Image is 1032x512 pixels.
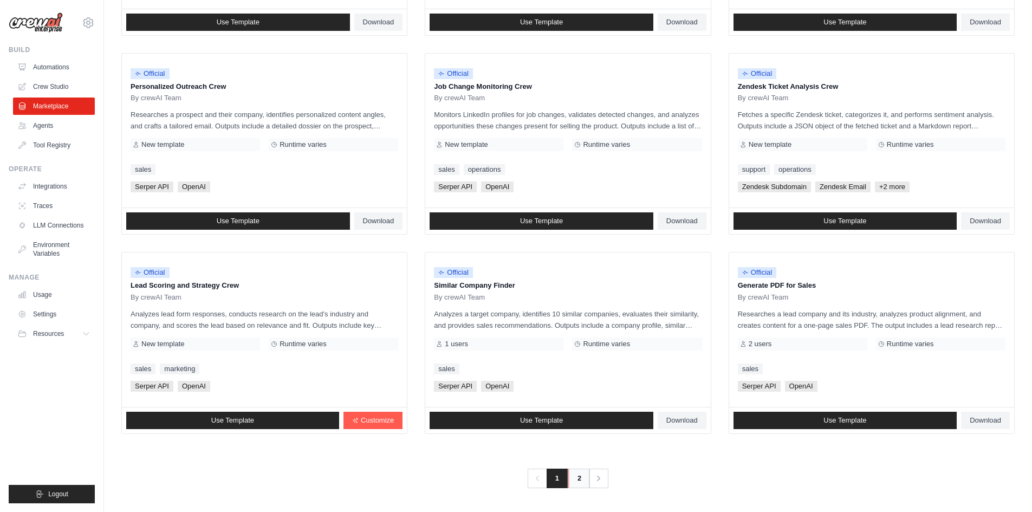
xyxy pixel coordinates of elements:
[666,18,698,27] span: Download
[666,217,698,225] span: Download
[583,140,630,149] span: Runtime varies
[217,18,259,27] span: Use Template
[887,140,934,149] span: Runtime varies
[363,18,394,27] span: Download
[738,109,1005,132] p: Fetches a specific Zendesk ticket, categorizes it, and performs sentiment analysis. Outputs inclu...
[583,340,630,348] span: Runtime varies
[528,469,608,488] nav: Pagination
[160,364,199,374] a: marketing
[178,381,210,392] span: OpenAI
[464,164,505,175] a: operations
[875,182,910,192] span: +2 more
[520,217,563,225] span: Use Template
[178,182,210,192] span: OpenAI
[131,267,170,278] span: Official
[738,68,777,79] span: Official
[434,267,473,278] span: Official
[445,140,488,149] span: New template
[434,364,459,374] a: sales
[970,217,1001,225] span: Download
[738,280,1005,291] p: Generate PDF for Sales
[141,340,184,348] span: New template
[131,94,181,102] span: By crewAI Team
[749,140,791,149] span: New template
[434,381,477,392] span: Serper API
[13,306,95,323] a: Settings
[280,140,327,149] span: Runtime varies
[738,381,781,392] span: Serper API
[481,381,514,392] span: OpenAI
[738,182,811,192] span: Zendesk Subdomain
[961,412,1010,429] a: Download
[13,137,95,154] a: Tool Registry
[131,280,398,291] p: Lead Scoring and Strategy Crew
[815,182,871,192] span: Zendesk Email
[354,212,403,230] a: Download
[33,329,64,338] span: Resources
[9,12,63,33] img: Logo
[13,117,95,134] a: Agents
[520,18,563,27] span: Use Template
[445,340,468,348] span: 1 users
[738,81,1005,92] p: Zendesk Ticket Analysis Crew
[430,14,653,31] a: Use Template
[734,212,957,230] a: Use Template
[13,78,95,95] a: Crew Studio
[126,14,350,31] a: Use Template
[738,364,763,374] a: sales
[434,164,459,175] a: sales
[738,308,1005,331] p: Researches a lead company and its industry, analyzes product alignment, and creates content for a...
[734,412,957,429] a: Use Template
[434,308,702,331] p: Analyzes a target company, identifies 10 similar companies, evaluates their similarity, and provi...
[131,68,170,79] span: Official
[434,81,702,92] p: Job Change Monitoring Crew
[738,293,789,302] span: By crewAI Team
[131,308,398,331] p: Analyzes lead form responses, conducts research on the lead's industry and company, and scores th...
[785,381,817,392] span: OpenAI
[749,340,772,348] span: 2 users
[131,182,173,192] span: Serper API
[343,412,403,429] a: Customize
[434,280,702,291] p: Similar Company Finder
[434,182,477,192] span: Serper API
[434,293,485,302] span: By crewAI Team
[568,469,590,488] a: 2
[738,164,770,175] a: support
[131,164,155,175] a: sales
[217,217,259,225] span: Use Template
[13,236,95,262] a: Environment Variables
[823,217,866,225] span: Use Template
[131,81,398,92] p: Personalized Outreach Crew
[13,197,95,215] a: Traces
[547,469,568,488] span: 1
[738,267,777,278] span: Official
[734,14,957,31] a: Use Template
[13,98,95,115] a: Marketplace
[887,340,934,348] span: Runtime varies
[961,212,1010,230] a: Download
[9,273,95,282] div: Manage
[13,217,95,234] a: LLM Connections
[13,325,95,342] button: Resources
[361,416,394,425] span: Customize
[658,212,706,230] a: Download
[738,94,789,102] span: By crewAI Team
[131,293,181,302] span: By crewAI Team
[658,14,706,31] a: Download
[666,416,698,425] span: Download
[520,416,563,425] span: Use Template
[13,286,95,303] a: Usage
[126,212,350,230] a: Use Template
[9,485,95,503] button: Logout
[970,18,1001,27] span: Download
[131,364,155,374] a: sales
[354,14,403,31] a: Download
[434,109,702,132] p: Monitors LinkedIn profiles for job changes, validates detected changes, and analyzes opportunitie...
[280,340,327,348] span: Runtime varies
[430,412,653,429] a: Use Template
[131,381,173,392] span: Serper API
[126,412,339,429] a: Use Template
[658,412,706,429] a: Download
[13,178,95,195] a: Integrations
[363,217,394,225] span: Download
